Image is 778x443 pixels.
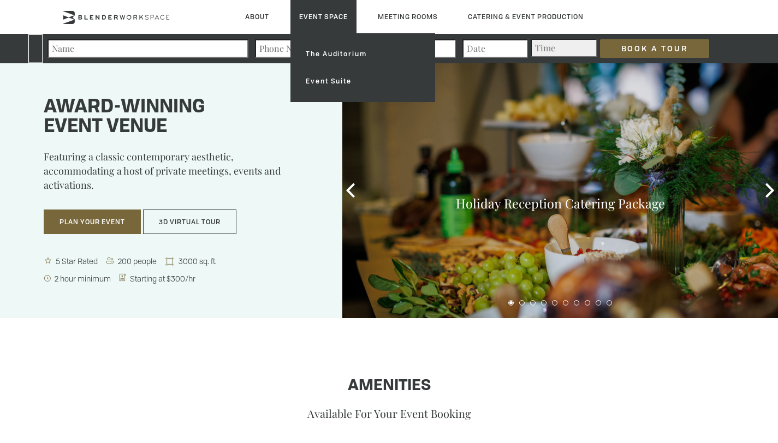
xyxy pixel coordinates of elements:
[456,195,665,212] a: Holiday Reception Catering Package
[297,68,427,95] a: Event Suite
[44,98,315,137] h1: Award-winning event venue
[62,406,717,421] p: Available For Your Event Booking
[297,40,427,68] a: The Auditorium
[62,378,717,395] h1: Amenities
[54,256,101,266] span: 5 Star Rated
[600,39,709,58] input: Book a Tour
[462,39,528,58] input: Date
[44,209,141,235] button: Plan Your Event
[116,256,160,266] span: 200 people
[176,256,220,266] span: 3000 sq. ft.
[255,39,456,58] input: Phone Number
[143,209,236,235] button: 3D Virtual Tour
[128,273,199,284] span: Starting at $300/hr
[47,39,248,58] input: Name
[52,273,114,284] span: 2 hour minimum
[44,149,315,200] p: Featuring a classic contemporary aesthetic, accommodating a host of private meetings, events and ...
